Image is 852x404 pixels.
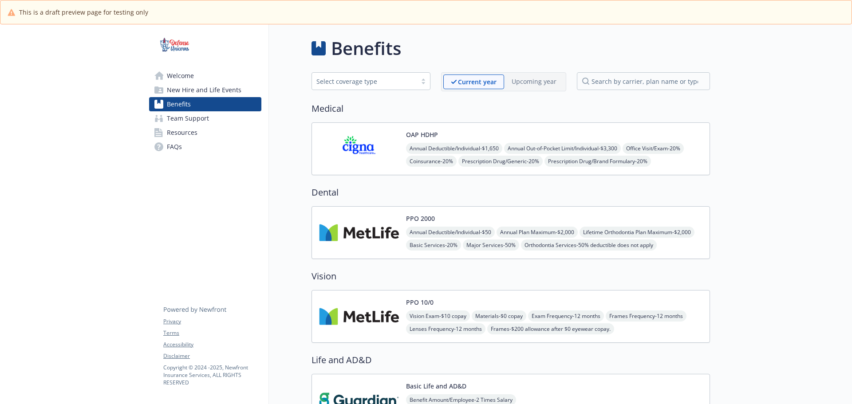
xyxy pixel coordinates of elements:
a: Welcome [149,69,261,83]
span: Lifetime Orthodontia Plan Maximum - $2,000 [580,227,694,238]
span: Exam Frequency - 12 months [528,310,604,322]
span: Prescription Drug/Brand Formulary - 20% [544,156,651,167]
h2: Dental [312,186,710,199]
a: Resources [149,126,261,140]
span: Annual Plan Maximum - $2,000 [497,227,578,238]
p: Current year [458,77,497,86]
h2: Life and AD&D [312,353,710,367]
img: Metlife Inc carrier logo [319,214,399,251]
span: Upcoming year [504,75,564,89]
span: Prescription Drug/Generic - 20% [458,156,543,167]
h2: Medical [312,102,710,115]
span: Major Services - 50% [463,239,519,251]
button: OAP HDHP [406,130,438,139]
a: Privacy [163,318,261,326]
a: New Hire and Life Events [149,83,261,97]
a: Team Support [149,111,261,126]
span: Lenses Frequency - 12 months [406,323,485,334]
a: Terms [163,329,261,337]
span: Office Visit/Exam - 20% [623,143,684,154]
h1: Benefits [331,35,401,62]
div: Select coverage type [316,77,412,86]
span: Basic Services - 20% [406,239,461,251]
button: Basic Life and AD&D [406,381,466,391]
span: Benefits [167,97,191,111]
a: Accessibility [163,341,261,349]
span: Resources [167,126,197,140]
span: Vision Exam - $10 copay [406,310,470,322]
span: New Hire and Life Events [167,83,241,97]
img: CIGNA carrier logo [319,130,399,168]
a: Benefits [149,97,261,111]
span: This is a draft preview page for testing only [19,8,148,17]
span: Coinsurance - 20% [406,156,457,167]
img: Metlife Inc carrier logo [319,298,399,335]
span: Annual Deductible/Individual - $50 [406,227,495,238]
span: Materials - $0 copay [472,310,526,322]
a: Disclaimer [163,352,261,360]
span: Orthodontia Services - 50% deductible does not apply [521,239,657,251]
button: PPO 2000 [406,214,435,223]
p: Copyright © 2024 - 2025 , Newfront Insurance Services, ALL RIGHTS RESERVED [163,364,261,386]
a: FAQs [149,140,261,154]
p: Upcoming year [512,77,556,86]
span: Welcome [167,69,194,83]
span: Frames Frequency - 12 months [606,310,686,322]
span: Frames - $200 allowance after $0 eyewear copay. [487,323,614,334]
span: Annual Deductible/Individual - $1,650 [406,143,502,154]
button: PPO 10/0 [406,298,434,307]
h2: Vision [312,270,710,283]
span: FAQs [167,140,182,154]
input: search by carrier, plan name or type [577,72,710,90]
span: Team Support [167,111,209,126]
span: Annual Out-of-Pocket Limit/Individual - $3,300 [504,143,621,154]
